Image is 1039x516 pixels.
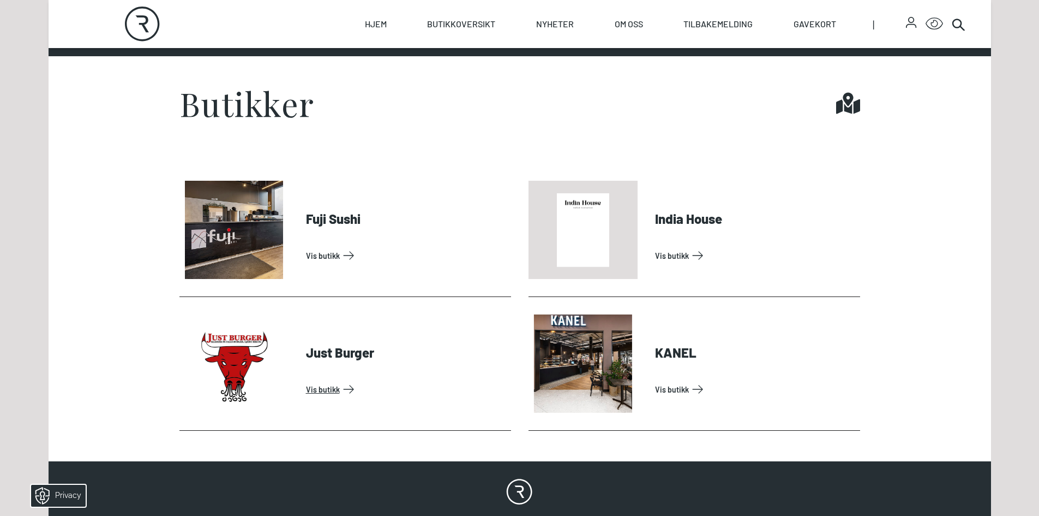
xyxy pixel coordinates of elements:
[306,381,507,398] a: Vis Butikk: Just Burger
[306,247,507,264] a: Vis Butikk: Fuji Sushi
[179,87,315,120] h1: Butikker
[655,247,856,264] a: Vis Butikk: India House
[926,15,943,33] button: Open Accessibility Menu
[655,381,856,398] a: Vis Butikk: KANEL
[11,481,100,511] iframe: Manage Preferences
